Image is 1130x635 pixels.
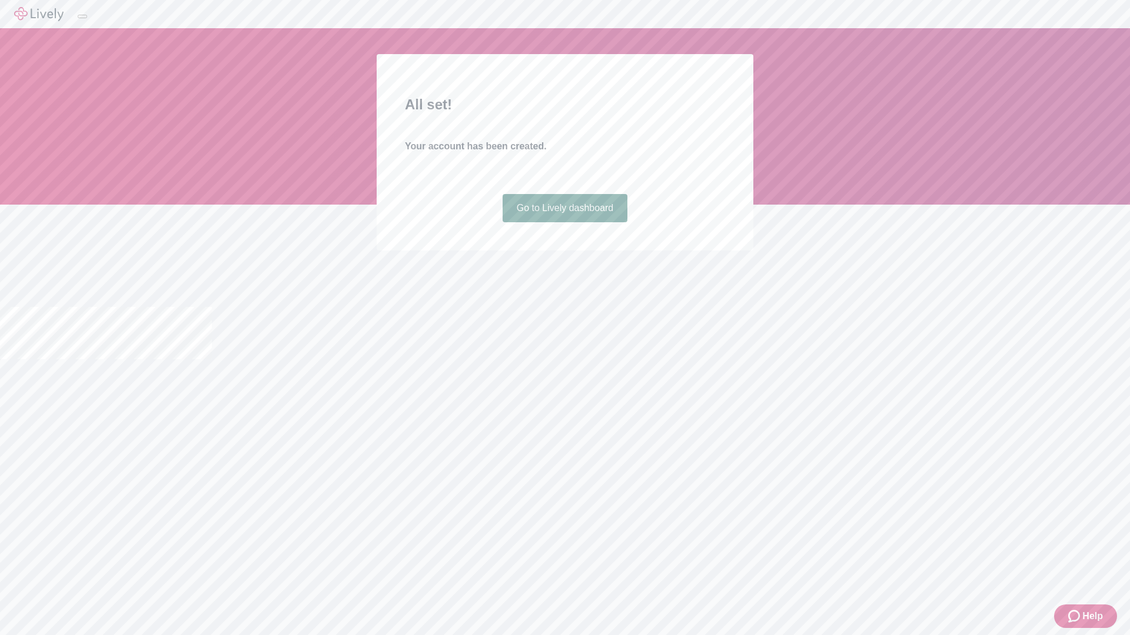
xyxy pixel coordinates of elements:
[1054,604,1117,628] button: Zendesk support iconHelp
[503,194,628,222] a: Go to Lively dashboard
[14,7,64,21] img: Lively
[1082,609,1103,623] span: Help
[405,94,725,115] h2: All set!
[405,139,725,153] h4: Your account has been created.
[1068,609,1082,623] svg: Zendesk support icon
[78,15,87,18] button: Log out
